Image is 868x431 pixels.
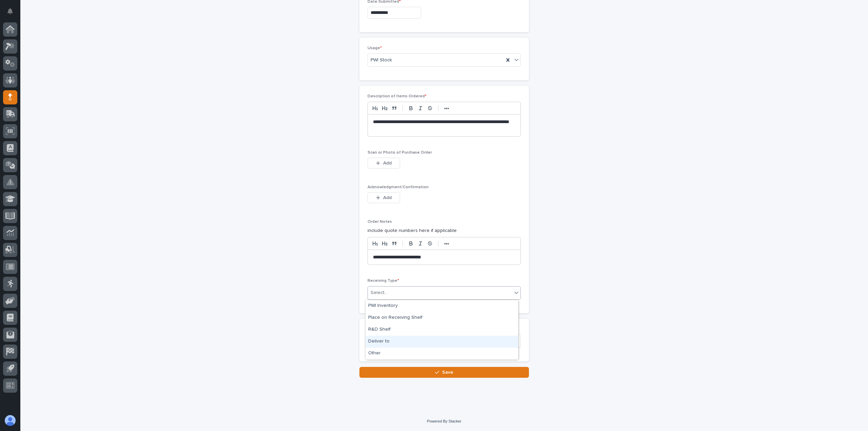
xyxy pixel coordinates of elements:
div: Deliver to [366,336,518,348]
button: ••• [442,239,451,248]
span: Acknowledgment/Confirmation [368,185,429,189]
span: Order Notes [368,220,392,224]
span: PWI Stock [371,57,392,64]
div: Select... [371,289,388,296]
div: PWI Inventory [366,300,518,312]
div: Place on Receiving Shelf [366,312,518,324]
button: ••• [442,104,451,112]
button: Notifications [3,4,17,18]
span: Add [383,160,392,166]
button: users-avatar [3,413,17,428]
strong: ••• [444,241,449,247]
button: Add [368,158,400,169]
div: Notifications [8,8,17,19]
span: Add [383,195,392,201]
span: Receiving Type [368,279,399,283]
a: Powered By Stacker [427,419,461,423]
span: Description of Items Ordered [368,94,427,98]
div: R&D Shelf [366,324,518,336]
span: Usage [368,46,382,50]
span: Save [442,369,453,375]
p: include quote numbers here if applicable [368,227,521,234]
span: Scan or Photo of Purchase Order [368,151,432,155]
strong: ••• [444,106,449,111]
div: Other [366,348,518,359]
button: Add [368,192,400,203]
button: Save [359,367,529,378]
